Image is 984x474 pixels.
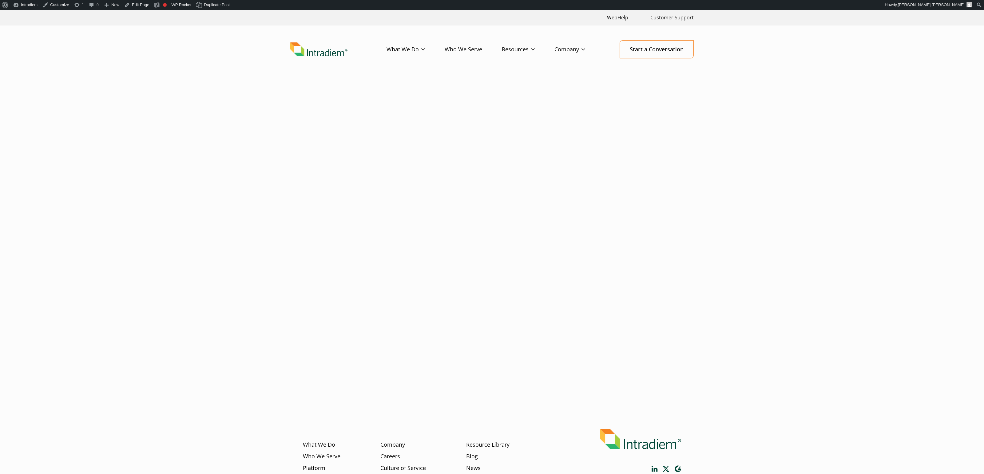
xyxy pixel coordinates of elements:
[303,452,340,460] a: Who We Serve
[648,11,696,24] a: Customer Support
[674,465,681,472] a: Link opens in a new window
[663,466,669,472] a: Link opens in a new window
[466,441,510,449] a: Resource Library
[620,40,694,58] a: Start a Conversation
[290,42,387,57] a: Link to homepage of Intradiem
[303,441,335,449] a: What We Do
[554,41,605,58] a: Company
[605,11,631,24] a: Link opens in a new window
[290,42,347,57] img: Intradiem
[652,466,658,472] a: Link opens in a new window
[445,41,502,58] a: Who We Serve
[466,464,481,472] a: News
[502,41,554,58] a: Resources
[303,464,325,472] a: Platform
[380,464,426,472] a: Culture of Service
[380,441,405,449] a: Company
[898,2,965,7] span: [PERSON_NAME].[PERSON_NAME]
[380,452,400,460] a: Careers
[387,41,445,58] a: What We Do
[163,3,167,7] div: Focus keyphrase not set
[600,429,681,449] img: Intradiem
[466,452,478,460] a: Blog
